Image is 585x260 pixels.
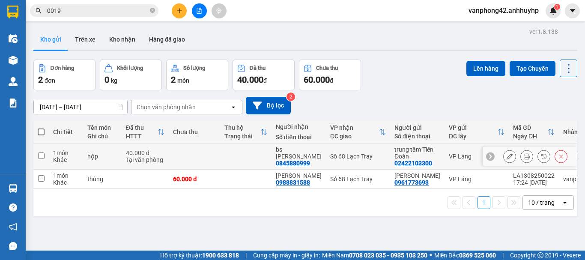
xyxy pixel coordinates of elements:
[34,100,127,114] input: Select a date range.
[330,153,386,160] div: Số 68 Lạch Tray
[45,77,55,84] span: đơn
[565,3,580,18] button: caret-down
[33,29,68,50] button: Kho gửi
[503,150,516,163] div: Sửa đơn hàng
[100,60,162,90] button: Khối lượng0kg
[53,172,79,179] div: 1 món
[173,129,216,135] div: Chưa thu
[449,176,504,182] div: VP Láng
[126,156,164,163] div: Tại văn phòng
[142,29,192,50] button: Hàng đã giao
[122,121,169,143] th: Toggle SortBy
[176,8,182,14] span: plus
[9,77,18,86] img: warehouse-icon
[137,103,196,111] div: Chọn văn phòng nhận
[171,75,176,85] span: 2
[276,134,322,140] div: Số điện thoại
[330,77,333,84] span: đ
[87,153,117,160] div: hộp
[216,8,222,14] span: aim
[220,121,272,143] th: Toggle SortBy
[299,60,361,90] button: Chưa thu60.000đ
[276,146,322,160] div: bs trần kiên
[276,179,310,186] div: 0988831588
[102,29,142,50] button: Kho nhận
[36,8,42,14] span: search
[276,123,322,130] div: Người nhận
[502,251,504,260] span: |
[177,77,189,84] span: món
[330,176,386,182] div: Số 68 Lạch Tray
[9,223,17,231] span: notification
[53,156,79,163] div: Khác
[250,65,266,71] div: Đã thu
[53,149,79,156] div: 1 món
[111,77,117,84] span: kg
[394,133,440,140] div: Số điện thoại
[434,251,496,260] span: Miền Bắc
[33,60,96,90] button: Đơn hàng2đơn
[192,3,207,18] button: file-add
[51,65,74,71] div: Đơn hàng
[394,146,440,160] div: trung tâm Tiến Đoàn
[202,252,239,259] strong: 1900 633 818
[9,184,18,193] img: warehouse-icon
[183,65,205,71] div: Số lượng
[449,133,498,140] div: ĐC lấy
[212,3,227,18] button: aim
[53,129,79,135] div: Chi tiết
[126,124,158,131] div: Đã thu
[513,172,555,179] div: LA1308250022
[150,7,155,15] span: close-circle
[459,252,496,259] strong: 0369 525 060
[509,121,559,143] th: Toggle SortBy
[513,124,548,131] div: Mã GD
[87,133,117,140] div: Ghi chú
[555,4,558,10] span: 1
[9,203,17,212] span: question-circle
[9,242,17,250] span: message
[166,60,228,90] button: Số lượng2món
[9,34,18,43] img: warehouse-icon
[117,65,143,71] div: Khối lượng
[224,124,260,131] div: Thu hộ
[87,176,117,182] div: thùng
[466,61,505,76] button: Lên hàng
[478,196,490,209] button: 1
[322,251,427,260] span: Miền Nam
[53,179,79,186] div: Khác
[394,172,440,179] div: Phương Thảo
[529,27,558,36] div: ver 1.8.138
[160,251,239,260] span: Hỗ trợ kỹ thuật:
[349,252,427,259] strong: 0708 023 035 - 0935 103 250
[276,160,310,167] div: 0845880999
[287,93,295,101] sup: 2
[246,97,291,114] button: Bộ lọc
[554,4,560,10] sup: 1
[230,104,237,111] svg: open
[237,75,263,85] span: 40.000
[263,77,267,84] span: đ
[87,124,117,131] div: Tên món
[316,65,338,71] div: Chưa thu
[561,199,568,206] svg: open
[513,179,555,186] div: 17:24 [DATE]
[449,153,504,160] div: VP Láng
[510,61,555,76] button: Tạo Chuyến
[9,56,18,65] img: warehouse-icon
[449,124,498,131] div: VP gửi
[445,121,509,143] th: Toggle SortBy
[462,5,546,16] span: vanphong42.anhhuyhp
[38,75,43,85] span: 2
[528,198,555,207] div: 10 / trang
[253,251,320,260] span: Cung cấp máy in - giấy in:
[430,254,432,257] span: ⚪️
[68,29,102,50] button: Trên xe
[330,133,379,140] div: ĐC giao
[276,172,322,179] div: Hà Vân
[173,176,216,182] div: 60.000 đ
[126,149,164,156] div: 40.000 đ
[104,75,109,85] span: 0
[326,121,390,143] th: Toggle SortBy
[549,7,557,15] img: icon-new-feature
